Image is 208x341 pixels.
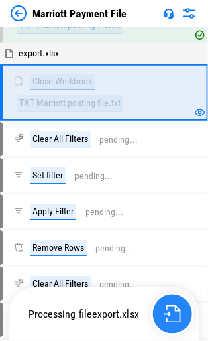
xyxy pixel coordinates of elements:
div: Marriott Payment File [32,7,127,20]
div: Close Workbook [30,74,95,90]
span: export.xlsx [19,48,59,58]
img: Back [11,5,27,21]
img: Go to file [164,305,181,323]
div: Remove Rows [30,240,87,256]
img: Settings menu [181,5,197,21]
div: TXT Marriott posting file.txt [17,95,123,111]
div: Set filter [30,167,66,184]
div: pending... [74,171,113,181]
div: Processing file [17,308,151,321]
div: Apply Filter [30,204,76,220]
div: Clear All Filters [30,276,91,292]
div: Clear All Filters [30,131,91,147]
span: export.xlsx [93,308,140,321]
img: Support [164,8,174,19]
div: pending... [99,135,138,145]
div: pending... [85,207,123,217]
div: pending... [95,243,134,253]
div: pending... [99,279,138,289]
